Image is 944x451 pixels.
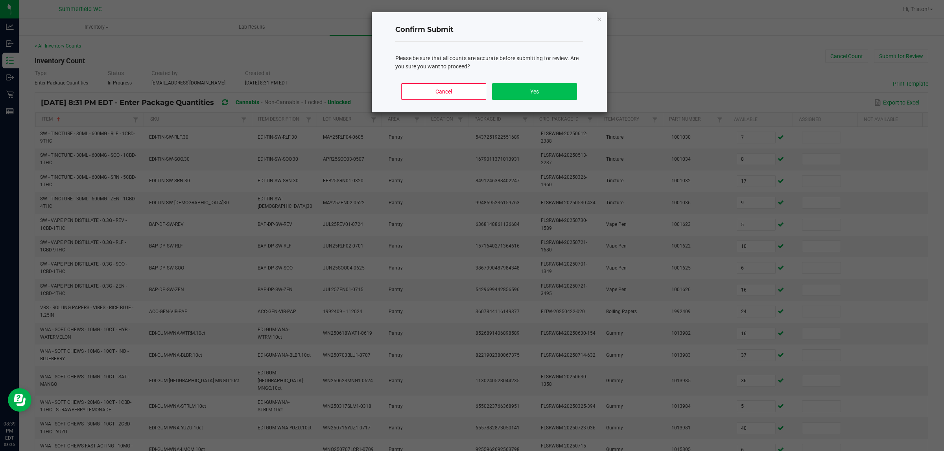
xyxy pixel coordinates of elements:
button: Yes [492,83,577,100]
div: Please be sure that all counts are accurate before submitting for review. Are you sure you want t... [395,54,583,71]
button: Cancel [401,83,486,100]
h4: Confirm Submit [395,25,583,35]
button: Close [597,14,602,24]
iframe: Resource center [8,388,31,412]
